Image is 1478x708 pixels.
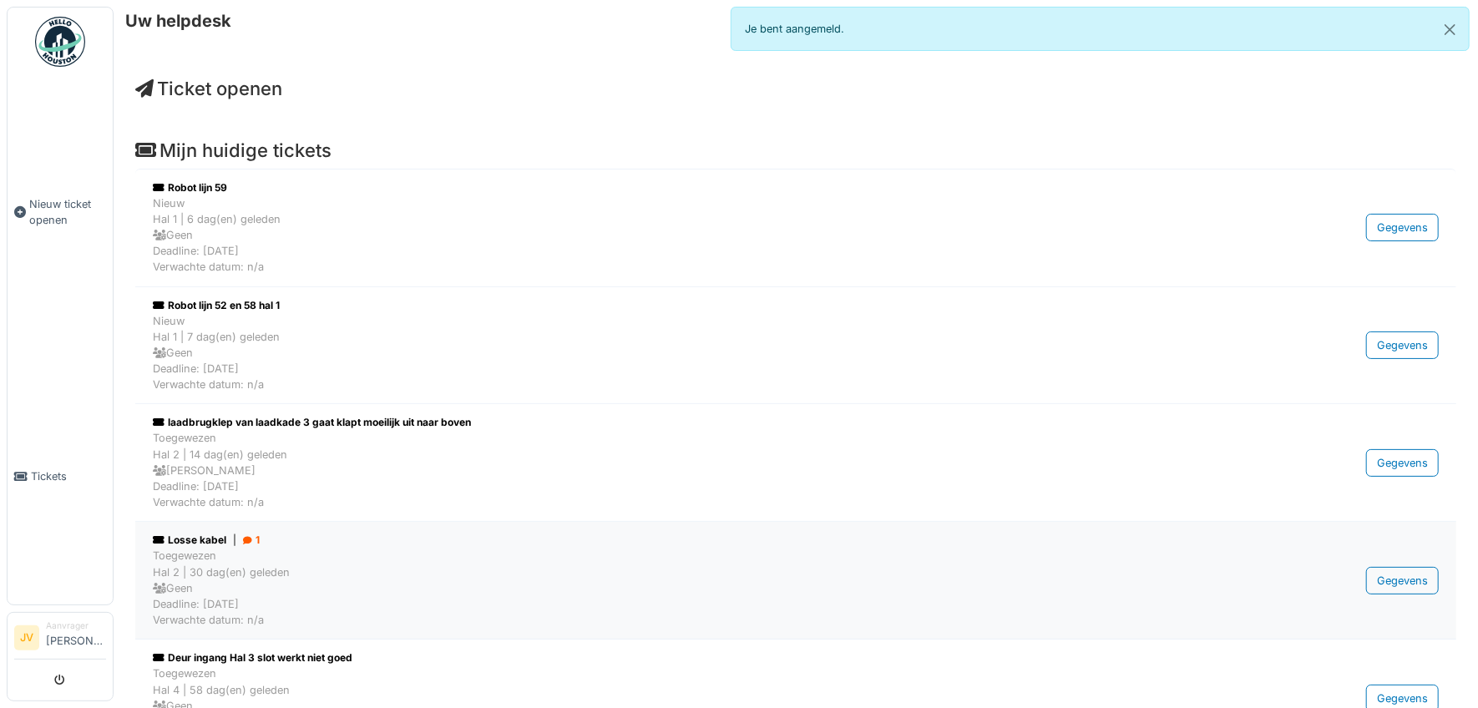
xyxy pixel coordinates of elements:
div: Robot lijn 59 [153,180,1228,195]
h4: Mijn huidige tickets [135,139,1456,161]
span: Nieuw ticket openen [29,196,106,228]
div: Aanvrager [46,619,106,632]
span: | [233,533,236,548]
a: Tickets [8,348,113,604]
li: JV [14,625,39,650]
div: Toegewezen Hal 2 | 14 dag(en) geleden [PERSON_NAME] Deadline: [DATE] Verwachte datum: n/a [153,430,1228,510]
li: [PERSON_NAME] [46,619,106,655]
button: Close [1431,8,1469,52]
a: Losse kabel| 1 ToegewezenHal 2 | 30 dag(en) geleden GeenDeadline: [DATE]Verwachte datum: n/a Gege... [149,528,1443,632]
img: Badge_color-CXgf-gQk.svg [35,17,85,67]
div: 1 [243,533,260,548]
h6: Uw helpdesk [125,11,231,31]
div: Gegevens [1366,214,1439,241]
div: Losse kabel [153,533,1228,548]
a: JV Aanvrager[PERSON_NAME] [14,619,106,660]
span: Tickets [31,468,106,484]
div: Je bent aangemeld. [731,7,1470,51]
div: laadbrugklep van laadkade 3 gaat klapt moeilijk uit naar boven [153,415,1228,430]
div: Nieuw Hal 1 | 6 dag(en) geleden Geen Deadline: [DATE] Verwachte datum: n/a [153,195,1228,276]
div: Nieuw Hal 1 | 7 dag(en) geleden Geen Deadline: [DATE] Verwachte datum: n/a [153,313,1228,393]
div: Robot lijn 52 en 58 hal 1 [153,298,1228,313]
div: Toegewezen Hal 2 | 30 dag(en) geleden Geen Deadline: [DATE] Verwachte datum: n/a [153,548,1228,628]
a: Robot lijn 59 NieuwHal 1 | 6 dag(en) geleden GeenDeadline: [DATE]Verwachte datum: n/a Gegevens [149,176,1443,280]
div: Gegevens [1366,331,1439,359]
a: laadbrugklep van laadkade 3 gaat klapt moeilijk uit naar boven ToegewezenHal 2 | 14 dag(en) geled... [149,411,1443,514]
a: Ticket openen [135,78,282,99]
a: Nieuw ticket openen [8,76,113,348]
div: Gegevens [1366,449,1439,477]
a: Robot lijn 52 en 58 hal 1 NieuwHal 1 | 7 dag(en) geleden GeenDeadline: [DATE]Verwachte datum: n/a... [149,294,1443,397]
div: Deur ingang Hal 3 slot werkt niet goed [153,650,1228,665]
div: Gegevens [1366,567,1439,594]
